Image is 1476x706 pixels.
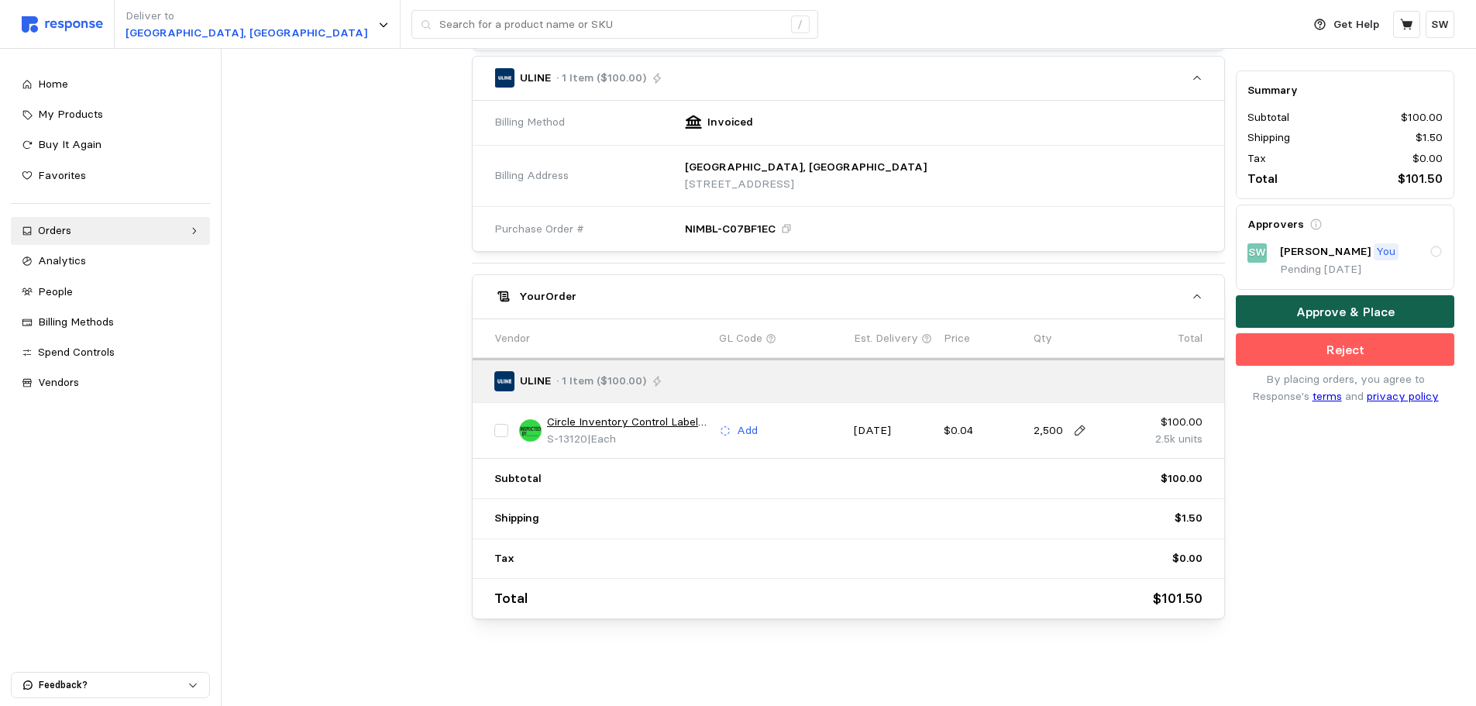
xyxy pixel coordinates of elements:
span: S-13120 [547,432,587,446]
a: Home [11,71,210,98]
p: Reject [1326,340,1364,360]
p: Tax [1247,150,1266,167]
p: By placing orders, you agree to Response's and [1236,372,1454,405]
p: Price [944,330,970,347]
p: Shipping [494,510,539,527]
div: Orders [38,222,183,239]
a: Orders [11,217,210,245]
span: Billing Address [494,167,569,184]
p: Add [737,422,758,439]
p: $0.00 [1172,550,1202,567]
span: Buy It Again [38,137,101,151]
button: Reject [1236,334,1454,367]
a: Circle Inventory Control Labels - "Inspected By _____", 2" [547,414,708,431]
a: Billing Methods [11,308,210,336]
p: Total [1247,170,1278,189]
button: Approve & Place [1236,296,1454,329]
a: privacy policy [1367,389,1439,403]
p: Est. Delivery [854,330,918,347]
p: $100.00 [1123,414,1202,431]
p: [GEOGRAPHIC_DATA], [GEOGRAPHIC_DATA] [126,25,367,42]
p: $100.00 [1401,110,1443,127]
p: $0.04 [944,422,1023,439]
a: Buy It Again [11,131,210,159]
div: ULINE· 1 Item ($100.00) [473,101,1224,251]
img: S-13120 [519,419,542,442]
span: Billing Method [494,114,565,131]
p: $101.50 [1398,170,1443,189]
p: NIMBL-C07BF1EC [685,221,776,238]
p: Subtotal [1247,110,1289,127]
span: Spend Controls [38,345,115,359]
img: svg%3e [22,16,103,33]
p: $1.50 [1175,510,1202,527]
span: Analytics [38,253,86,267]
p: [STREET_ADDRESS] [685,176,927,193]
p: $1.50 [1416,130,1443,147]
p: Total [494,587,528,610]
p: Invoiced [707,114,753,131]
div: YourOrder [473,319,1224,618]
span: | Each [587,432,616,446]
p: Shipping [1247,130,1290,147]
p: GL Code [719,330,762,347]
span: My Products [38,107,103,121]
p: [DATE] [854,422,933,439]
p: Total [1178,330,1202,347]
p: $100.00 [1161,470,1202,487]
span: Billing Methods [38,315,114,329]
a: Favorites [11,162,210,190]
a: Analytics [11,247,210,275]
h5: Your Order [519,288,576,305]
h5: Summary [1247,82,1443,98]
p: 2.5k units [1123,431,1202,448]
p: [PERSON_NAME] [1280,244,1371,261]
span: Purchase Order # [494,221,584,238]
h5: Approvers [1247,217,1304,233]
input: Search for a product name or SKU [439,11,783,39]
p: SW [1248,245,1266,262]
p: $0.00 [1412,150,1443,167]
a: People [11,278,210,306]
button: Feedback? [12,673,209,697]
p: Vendor [494,330,530,347]
p: ULINE [520,70,551,87]
p: You [1376,244,1395,261]
p: Subtotal [494,470,542,487]
p: $101.50 [1153,587,1202,610]
span: Vendors [38,375,79,389]
a: Vendors [11,369,210,397]
p: 2,500 [1034,422,1063,439]
button: YourOrder [473,275,1224,319]
p: Pending [DATE] [1280,262,1443,279]
a: terms [1313,389,1342,403]
button: Get Help [1305,10,1388,40]
span: Home [38,77,68,91]
button: SW [1426,11,1454,38]
p: Feedback? [39,678,188,692]
p: ULINE [520,373,551,390]
a: My Products [11,101,210,129]
div: / [791,15,810,34]
p: Qty [1034,330,1052,347]
p: Deliver to [126,8,367,25]
p: Get Help [1333,16,1379,33]
span: People [38,284,73,298]
button: ULINE· 1 Item ($100.00) [473,57,1224,100]
p: · 1 Item ($100.00) [556,70,646,87]
p: Tax [494,550,514,567]
p: Approve & Place [1296,302,1395,322]
span: Favorites [38,168,86,182]
button: Add [719,422,759,440]
a: Spend Controls [11,339,210,367]
p: SW [1431,16,1449,33]
p: · 1 Item ($100.00) [556,373,646,390]
p: [GEOGRAPHIC_DATA], [GEOGRAPHIC_DATA] [685,159,927,176]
